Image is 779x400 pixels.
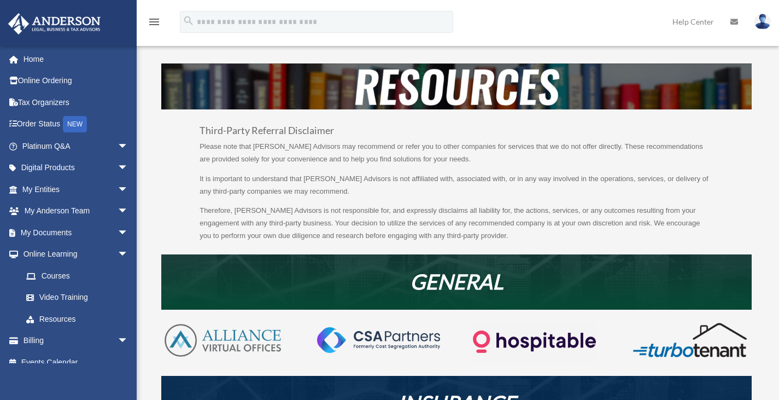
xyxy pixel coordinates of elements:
a: Home [8,48,145,70]
span: arrow_drop_down [118,157,139,179]
a: Platinum Q&Aarrow_drop_down [8,135,145,157]
h3: Third-Party Referral Disclaimer [200,126,713,141]
img: User Pic [754,14,771,30]
a: Events Calendar [8,351,145,373]
p: Therefore, [PERSON_NAME] Advisors is not responsible for, and expressly disclaims all liability f... [200,205,713,242]
a: Online Ordering [8,70,145,92]
a: My Anderson Teamarrow_drop_down [8,200,145,222]
a: My Documentsarrow_drop_down [8,222,145,244]
em: GENERAL [410,269,503,294]
img: resources-header [161,63,752,109]
a: Resources [15,308,139,330]
span: arrow_drop_down [118,244,139,266]
span: arrow_drop_down [118,222,139,244]
a: Courses [15,265,145,287]
a: My Entitiesarrow_drop_down [8,178,145,200]
a: Online Learningarrow_drop_down [8,244,145,265]
p: Please note that [PERSON_NAME] Advisors may recommend or refer you to other companies for service... [200,141,713,173]
a: Tax Organizers [8,91,145,113]
img: turbotenant [628,322,751,358]
a: Billingarrow_drop_down [8,330,145,352]
a: Order StatusNEW [8,113,145,136]
div: NEW [63,116,87,132]
p: It is important to understand that [PERSON_NAME] Advisors is not affiliated with, associated with... [200,173,713,205]
span: arrow_drop_down [118,135,139,158]
span: arrow_drop_down [118,200,139,223]
span: arrow_drop_down [118,330,139,352]
span: arrow_drop_down [118,178,139,201]
i: menu [148,15,161,28]
a: Digital Productsarrow_drop_down [8,157,145,179]
a: Video Training [15,287,145,309]
i: search [183,15,195,27]
img: Logo-transparent-dark [473,322,596,362]
img: Anderson Advisors Platinum Portal [5,13,104,34]
img: AVO-logo-1-color [161,322,284,359]
img: CSA-partners-Formerly-Cost-Segregation-Authority [317,327,440,352]
a: menu [148,19,161,28]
